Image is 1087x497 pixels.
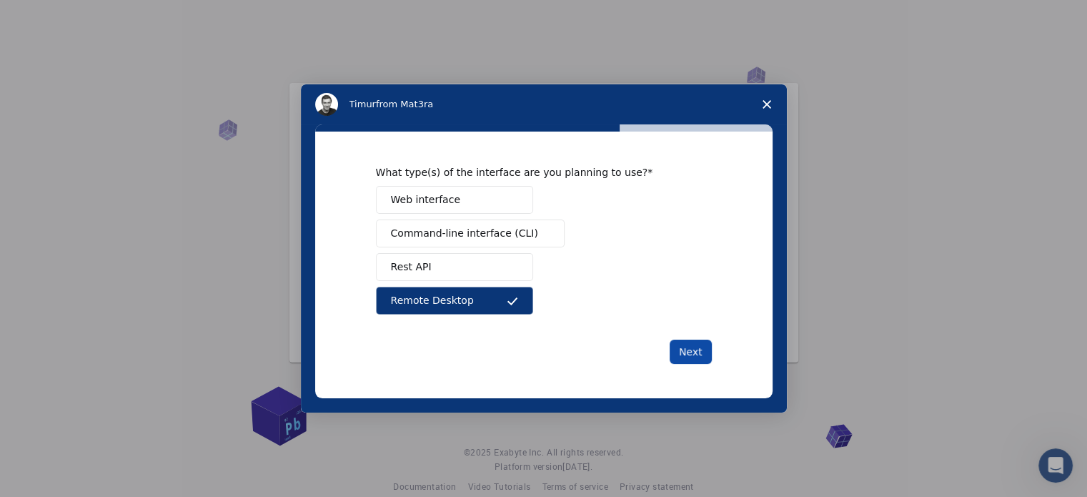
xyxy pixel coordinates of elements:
span: Web interface [391,192,460,207]
span: Remote Desktop [391,293,474,308]
button: Command-line interface (CLI) [376,220,565,247]
span: Support [29,10,80,23]
button: Remote Desktop [376,287,533,315]
div: What type(s) of the interface are you planning to use? [376,166,690,179]
button: Rest API [376,253,533,281]
img: Profile image for Timur [315,93,338,116]
span: Command-line interface (CLI) [391,226,538,241]
span: Rest API [391,260,432,275]
button: Next [670,340,712,364]
span: from Mat3ra [376,99,433,109]
button: Web interface [376,186,533,214]
span: Close survey [747,84,787,124]
span: Timur [349,99,376,109]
